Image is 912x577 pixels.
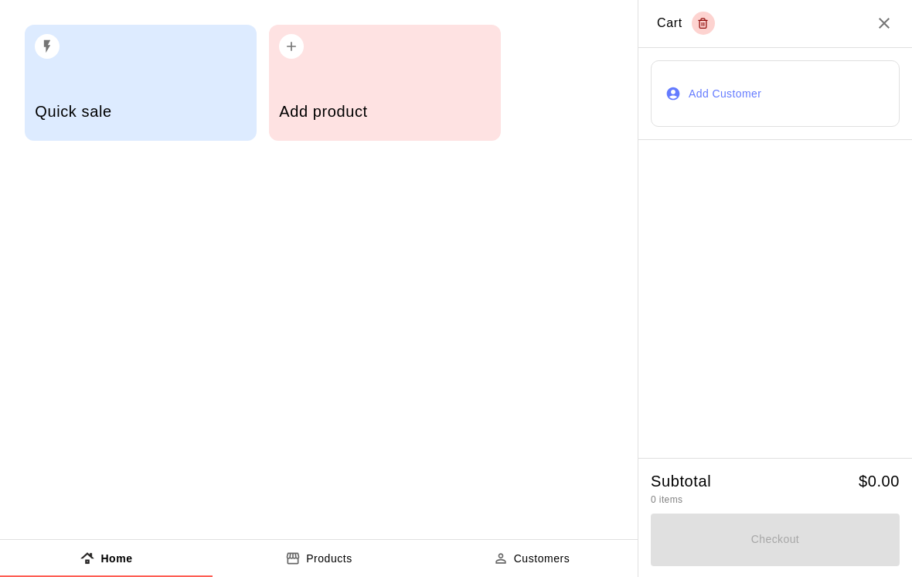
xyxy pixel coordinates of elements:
[306,551,352,567] p: Products
[859,471,900,492] h5: $ 0.00
[657,12,715,35] div: Cart
[875,14,893,32] button: Close
[651,471,711,492] h5: Subtotal
[651,60,900,128] button: Add Customer
[35,101,246,122] h5: Quick sale
[279,101,490,122] h5: Add product
[692,12,715,35] button: Empty cart
[25,25,257,141] button: Quick sale
[100,551,132,567] p: Home
[514,551,570,567] p: Customers
[651,494,682,505] span: 0 items
[269,25,501,141] button: Add product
